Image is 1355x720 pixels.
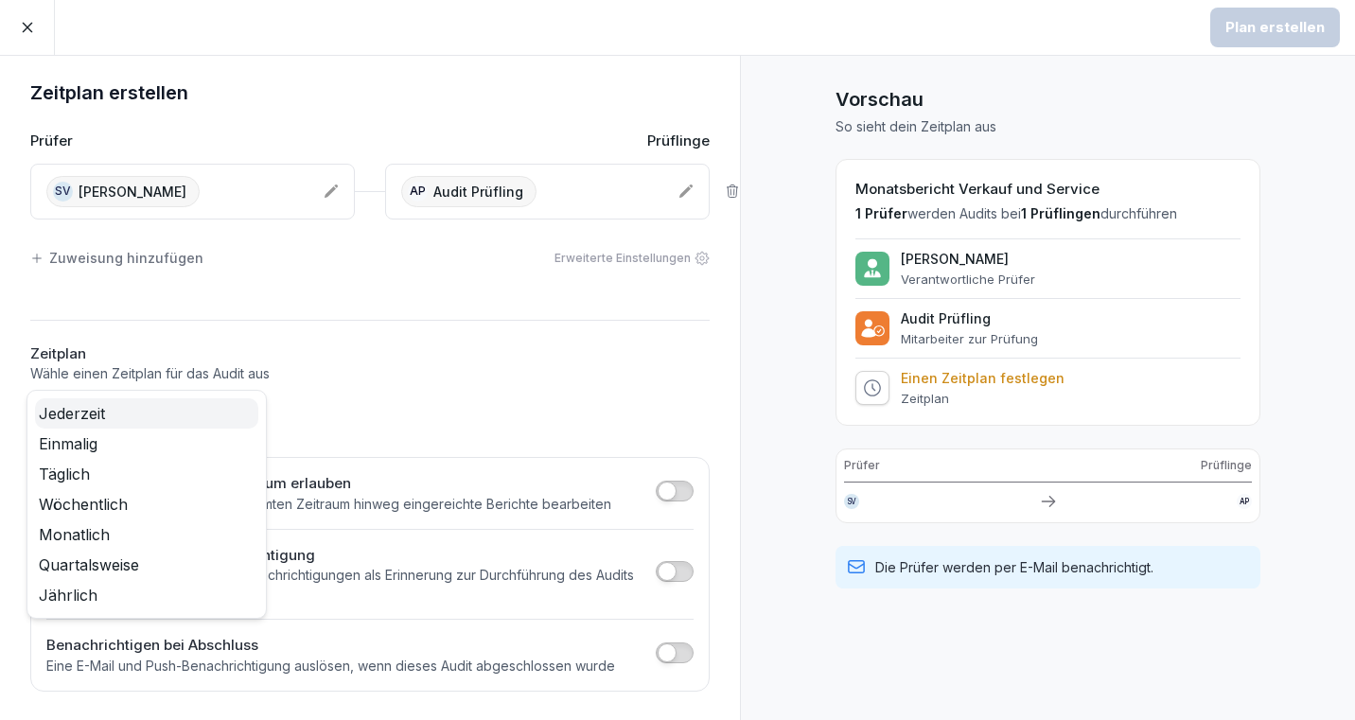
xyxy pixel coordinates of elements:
[1225,17,1325,38] div: Plan erstellen
[39,584,97,606] span: Jährlich
[39,523,110,546] span: Monatlich
[39,463,90,485] span: Täglich
[39,432,97,455] span: Einmalig
[39,493,128,516] span: Wöchentlich
[39,553,139,576] span: Quartalsweise
[39,402,105,425] span: Jederzeit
